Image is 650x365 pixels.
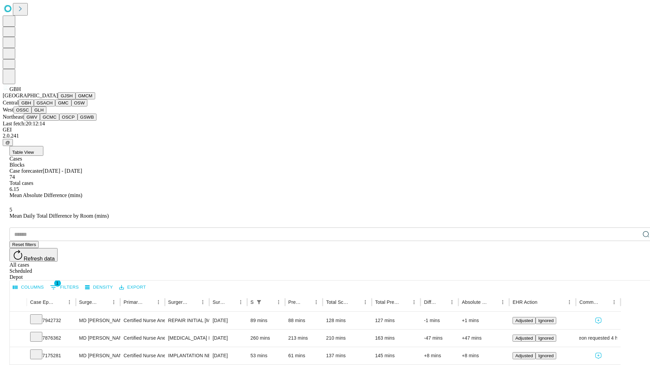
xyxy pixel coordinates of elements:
[3,139,13,146] button: @
[168,330,206,347] div: [MEDICAL_DATA] PARTIAL [MEDICAL_DATA] WITH ANASTOMOSIS
[75,92,95,99] button: GMCM
[12,242,36,247] span: Reset filters
[189,297,198,307] button: Sort
[251,312,282,329] div: 89 mins
[462,330,506,347] div: +47 mins
[569,330,627,347] span: surgeon requested 4 hours
[462,299,488,305] div: Absolute Difference
[424,347,455,364] div: +8 mins
[326,347,368,364] div: 137 mins
[124,347,161,364] div: Certified Nurse Anesthetist
[19,99,34,106] button: GBH
[9,207,12,213] span: 5
[311,297,321,307] button: Menu
[489,297,498,307] button: Sort
[536,335,556,342] button: Ignored
[9,213,109,219] span: Mean Daily Total Difference by Room (mins)
[55,99,71,106] button: GMC
[3,100,19,105] span: Central
[251,330,282,347] div: 260 mins
[59,114,78,121] button: OSCP
[536,317,556,324] button: Ignored
[375,330,417,347] div: 163 mins
[226,297,236,307] button: Sort
[24,114,40,121] button: GWV
[11,282,46,293] button: Select columns
[198,297,208,307] button: Menu
[100,297,109,307] button: Sort
[536,352,556,359] button: Ignored
[9,192,82,198] span: Mean Absolute Difference (mins)
[9,241,39,248] button: Reset filters
[30,312,72,329] div: 7942732
[31,106,46,114] button: GLH
[65,297,74,307] button: Menu
[213,347,244,364] div: [DATE]
[124,312,161,329] div: Certified Nurse Anesthetist
[58,92,75,99] button: GJSH
[213,330,244,347] div: [DATE]
[254,297,264,307] div: 1 active filter
[71,99,88,106] button: OSW
[3,127,647,133] div: GEI
[3,93,58,98] span: [GEOGRAPHIC_DATA]
[236,297,245,307] button: Menu
[565,297,574,307] button: Menu
[3,114,24,120] span: Northeast
[288,330,320,347] div: 213 mins
[168,347,206,364] div: IMPLANTATION NEUROSTIMULATOR SACRAL NERVE
[168,299,188,305] div: Surgery Name
[9,186,19,192] span: 6.15
[213,312,244,329] div: [DATE]
[274,297,283,307] button: Menu
[3,121,45,126] span: Last fetch: 20:12:14
[251,299,254,305] div: Scheduled In Room Duration
[12,150,34,155] span: Table View
[13,315,23,327] button: Expand
[55,297,65,307] button: Sort
[78,114,97,121] button: GSWB
[326,299,350,305] div: Total Scheduled Duration
[30,330,72,347] div: 7876362
[409,297,419,307] button: Menu
[109,297,118,307] button: Menu
[124,299,143,305] div: Primary Service
[3,133,647,139] div: 2.0.241
[9,146,43,156] button: Table View
[375,312,417,329] div: 127 mins
[538,336,554,341] span: Ignored
[43,168,82,174] span: [DATE] - [DATE]
[9,174,15,180] span: 74
[288,347,320,364] div: 61 mins
[538,297,547,307] button: Sort
[513,299,537,305] div: EHR Action
[144,297,154,307] button: Sort
[9,180,33,186] span: Total cases
[326,330,368,347] div: 210 mins
[424,299,437,305] div: Difference
[462,312,506,329] div: +1 mins
[579,299,599,305] div: Comments
[168,312,206,329] div: REPAIR INITIAL [MEDICAL_DATA] REDUCIBLE AGE [DEMOGRAPHIC_DATA] OR MORE
[40,114,59,121] button: GCMC
[24,256,55,262] span: Refresh data
[538,318,554,323] span: Ignored
[498,297,507,307] button: Menu
[117,282,148,293] button: Export
[462,347,506,364] div: +8 mins
[213,299,226,305] div: Surgery Date
[600,297,609,307] button: Sort
[48,282,81,293] button: Show filters
[5,140,10,145] span: @
[609,297,619,307] button: Menu
[154,297,163,307] button: Menu
[302,297,311,307] button: Sort
[30,347,72,364] div: 7175281
[79,312,117,329] div: MD [PERSON_NAME]
[79,347,117,364] div: MD [PERSON_NAME] [PERSON_NAME] Md
[579,330,617,347] div: surgeon requested 4 hours
[424,312,455,329] div: -1 mins
[9,248,58,262] button: Refresh data
[326,312,368,329] div: 128 mins
[538,353,554,358] span: Ignored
